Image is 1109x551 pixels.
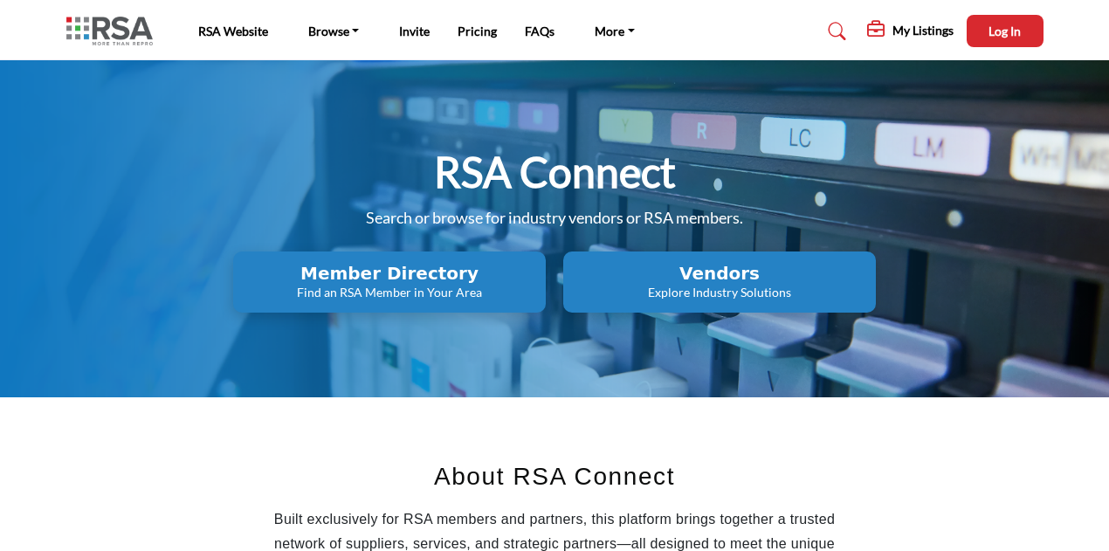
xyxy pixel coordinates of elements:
[967,15,1044,47] button: Log In
[272,458,838,495] h2: About RSA Connect
[568,284,871,301] p: Explore Industry Solutions
[988,24,1021,38] span: Log In
[399,24,430,38] a: Invite
[238,284,541,301] p: Find an RSA Member in Your Area
[892,23,954,38] h5: My Listings
[582,19,647,44] a: More
[563,251,876,313] button: Vendors Explore Industry Solutions
[568,263,871,284] h2: Vendors
[458,24,497,38] a: Pricing
[238,263,541,284] h2: Member Directory
[525,24,554,38] a: FAQs
[366,208,743,227] span: Search or browse for industry vendors or RSA members.
[66,17,162,45] img: Site Logo
[296,19,372,44] a: Browse
[867,21,954,42] div: My Listings
[198,24,268,38] a: RSA Website
[434,145,676,199] h1: RSA Connect
[233,251,546,313] button: Member Directory Find an RSA Member in Your Area
[811,17,858,45] a: Search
